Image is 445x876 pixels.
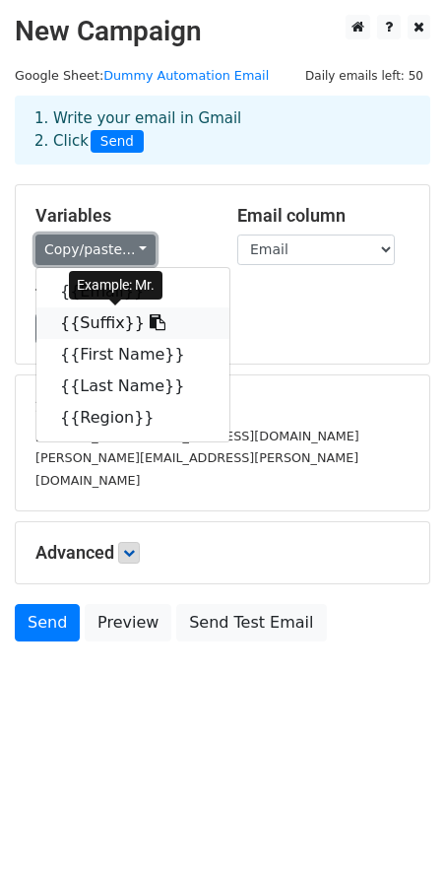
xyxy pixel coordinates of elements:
[15,604,80,641] a: Send
[35,542,410,564] h5: Advanced
[298,68,430,83] a: Daily emails left: 50
[91,130,144,154] span: Send
[36,371,229,402] a: {{Last Name}}
[35,205,208,227] h5: Variables
[35,450,358,488] small: [PERSON_NAME][EMAIL_ADDRESS][PERSON_NAME][DOMAIN_NAME]
[298,65,430,87] span: Daily emails left: 50
[36,339,229,371] a: {{First Name}}
[20,107,425,153] div: 1. Write your email in Gmail 2. Click
[237,205,410,227] h5: Email column
[347,781,445,876] iframe: Chat Widget
[15,15,430,48] h2: New Campaign
[36,402,229,434] a: {{Region}}
[69,271,162,300] div: Example: Mr.
[103,68,269,83] a: Dummy Automation Email
[176,604,326,641] a: Send Test Email
[35,429,359,443] small: [PERSON_NAME][EMAIL_ADDRESS][DOMAIN_NAME]
[85,604,171,641] a: Preview
[36,307,229,339] a: {{Suffix}}
[15,68,269,83] small: Google Sheet:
